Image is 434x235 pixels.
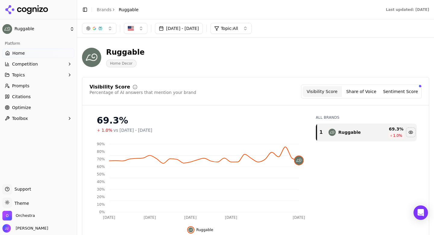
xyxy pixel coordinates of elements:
[316,124,417,141] div: Data table
[342,86,381,97] button: Share of Voice
[329,129,336,136] img: ruggable
[144,215,156,220] tspan: [DATE]
[381,86,420,97] button: Sentiment Score
[12,50,25,56] span: Home
[97,115,304,126] div: 69.3%
[196,227,213,232] span: Ruggable
[97,150,105,154] tspan: 80%
[393,133,402,138] span: 1.0 %
[97,7,112,12] a: Brands
[2,59,74,69] button: Competition
[99,210,105,214] tspan: 0%
[2,211,35,221] button: Open organization switcher
[12,201,29,206] span: Theme
[12,72,25,78] span: Topics
[97,202,105,207] tspan: 10%
[188,227,193,232] img: ruggable
[102,127,112,133] span: 1.0%
[12,94,31,100] span: Citations
[2,224,11,233] img: Jeff Jensen
[13,226,48,231] span: [PERSON_NAME]
[12,83,30,89] span: Prompts
[2,224,48,233] button: Open user button
[97,142,105,146] tspan: 90%
[12,186,31,192] span: Support
[378,126,404,132] div: 69.3 %
[12,105,31,111] span: Optimize
[106,60,137,67] span: Home Decor
[295,156,303,165] img: ruggable
[2,92,74,101] a: Citations
[128,25,134,31] img: US
[90,89,196,95] div: Percentage of AI answers that mention your brand
[97,187,105,192] tspan: 30%
[2,211,12,221] img: Orchestra
[14,26,67,32] span: Ruggable
[2,81,74,91] a: Prompts
[106,47,145,57] div: Ruggable
[406,127,416,137] button: Hide ruggable data
[90,85,130,89] div: Visibility Score
[97,157,105,161] tspan: 70%
[303,86,342,97] button: Visibility Score
[12,61,38,67] span: Competition
[316,115,417,120] div: All Brands
[103,215,115,220] tspan: [DATE]
[82,48,101,67] img: Ruggable
[97,172,105,176] tspan: 50%
[184,215,197,220] tspan: [DATE]
[386,7,429,12] div: Last updated: [DATE]
[16,213,35,218] span: Orchestra
[2,103,74,112] a: Optimize
[97,7,139,13] nav: breadcrumb
[155,23,203,34] button: [DATE] - [DATE]
[2,24,12,34] img: Ruggable
[114,127,153,133] span: vs [DATE] - [DATE]
[221,25,238,31] span: Topic: All
[119,7,139,13] span: Ruggable
[2,114,74,123] button: Toolbox
[2,70,74,80] button: Topics
[319,129,323,136] div: 1
[187,226,213,233] button: Hide ruggable data
[414,205,428,220] div: Open Intercom Messenger
[338,129,361,135] div: Ruggable
[225,215,237,220] tspan: [DATE]
[293,215,305,220] tspan: [DATE]
[97,180,105,184] tspan: 40%
[2,39,74,48] div: Platform
[97,195,105,199] tspan: 20%
[12,115,28,121] span: Toolbox
[2,48,74,58] a: Home
[97,165,105,169] tspan: 60%
[316,124,417,141] tr: 1ruggableRuggable69.3%1.0%Hide ruggable data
